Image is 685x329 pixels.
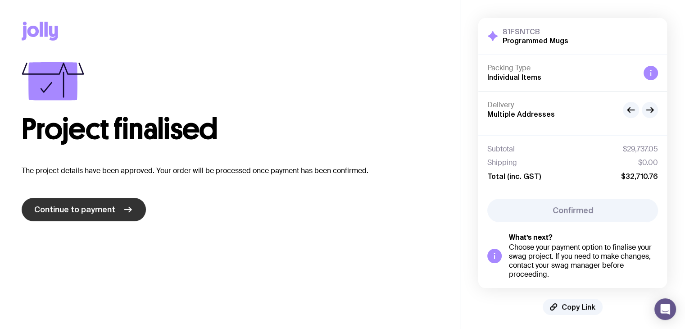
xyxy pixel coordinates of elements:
span: Multiple Addresses [487,110,555,118]
span: $0.00 [638,158,658,167]
button: Copy Link [543,299,603,315]
h3: 81FSNTCB [503,27,568,36]
a: Continue to payment [22,198,146,221]
h4: Delivery [487,101,616,110]
span: Subtotal [487,145,515,154]
h2: Programmed Mugs [503,36,568,45]
h1: Project finalised [22,115,438,144]
button: Confirmed [487,199,658,222]
span: $29,737.05 [623,145,658,154]
span: Individual Items [487,73,541,81]
h5: What’s next? [509,233,658,242]
div: Open Intercom Messenger [654,298,676,320]
span: $32,710.76 [621,172,658,181]
div: Choose your payment option to finalise your swag project. If you need to make changes, contact yo... [509,243,658,279]
span: Total (inc. GST) [487,172,541,181]
p: The project details have been approved. Your order will be processed once payment has been confir... [22,165,438,176]
h4: Packing Type [487,64,636,73]
span: Continue to payment [34,204,115,215]
span: Shipping [487,158,517,167]
span: Copy Link [562,302,595,311]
